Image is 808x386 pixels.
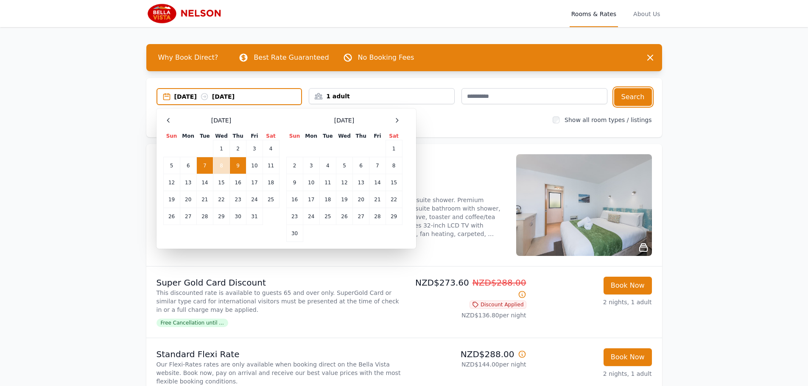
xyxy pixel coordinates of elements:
[196,132,213,140] th: Tue
[180,157,196,174] td: 6
[230,208,246,225] td: 30
[263,140,279,157] td: 4
[334,116,354,125] span: [DATE]
[230,157,246,174] td: 9
[211,116,231,125] span: [DATE]
[369,174,386,191] td: 14
[230,191,246,208] td: 23
[196,157,213,174] td: 7
[319,191,336,208] td: 18
[353,157,369,174] td: 6
[151,49,225,66] span: Why Book Direct?
[246,174,263,191] td: 17
[286,174,303,191] td: 9
[157,277,401,289] p: Super Gold Card Discount
[196,191,213,208] td: 21
[196,174,213,191] td: 14
[286,157,303,174] td: 2
[157,319,228,327] span: Free Cancellation until ...
[386,132,402,140] th: Sat
[386,157,402,174] td: 8
[353,208,369,225] td: 27
[303,208,319,225] td: 24
[336,174,352,191] td: 12
[408,348,526,360] p: NZD$288.00
[408,311,526,319] p: NZD$136.80 per night
[163,191,180,208] td: 19
[353,132,369,140] th: Thu
[386,208,402,225] td: 29
[263,174,279,191] td: 18
[369,208,386,225] td: 28
[386,140,402,157] td: 1
[369,191,386,208] td: 21
[180,191,196,208] td: 20
[472,278,526,288] span: NZD$288.00
[286,208,303,225] td: 23
[358,53,414,63] p: No Booking Fees
[336,191,352,208] td: 19
[319,157,336,174] td: 4
[408,277,526,300] p: NZD$273.60
[174,92,302,101] div: [DATE] [DATE]
[230,174,246,191] td: 16
[386,191,402,208] td: 22
[614,88,652,106] button: Search
[303,191,319,208] td: 17
[246,140,263,157] td: 3
[213,140,229,157] td: 1
[246,208,263,225] td: 31
[246,132,263,140] th: Fri
[213,174,229,191] td: 15
[604,277,652,294] button: Book Now
[163,174,180,191] td: 12
[309,92,454,100] div: 1 adult
[303,157,319,174] td: 3
[157,289,401,314] p: This discounted rate is available to guests 65 and over only. SuperGold Card or similar type card...
[369,132,386,140] th: Fri
[213,191,229,208] td: 22
[336,157,352,174] td: 5
[213,208,229,225] td: 29
[286,132,303,140] th: Sun
[336,132,352,140] th: Wed
[470,300,526,309] span: Discount Applied
[336,208,352,225] td: 26
[254,53,329,63] p: Best Rate Guaranteed
[408,360,526,369] p: NZD$144.00 per night
[533,369,652,378] p: 2 nights, 1 adult
[163,157,180,174] td: 5
[386,174,402,191] td: 15
[319,174,336,191] td: 11
[196,208,213,225] td: 28
[369,157,386,174] td: 7
[263,132,279,140] th: Sat
[246,191,263,208] td: 24
[246,157,263,174] td: 10
[230,132,246,140] th: Thu
[263,157,279,174] td: 11
[213,157,229,174] td: 8
[353,191,369,208] td: 20
[286,225,303,242] td: 30
[319,132,336,140] th: Tue
[533,298,652,306] p: 2 nights, 1 adult
[163,208,180,225] td: 26
[286,191,303,208] td: 16
[180,174,196,191] td: 13
[303,174,319,191] td: 10
[353,174,369,191] td: 13
[230,140,246,157] td: 2
[146,3,228,24] img: Bella Vista Motel Nelson
[565,117,651,123] label: Show all room types / listings
[604,348,652,366] button: Book Now
[180,132,196,140] th: Mon
[263,191,279,208] td: 25
[163,132,180,140] th: Sun
[180,208,196,225] td: 27
[157,348,401,360] p: Standard Flexi Rate
[303,132,319,140] th: Mon
[213,132,229,140] th: Wed
[319,208,336,225] td: 25
[157,360,401,386] p: Our Flexi-Rates rates are only available when booking direct on the Bella Vista website. Book now...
